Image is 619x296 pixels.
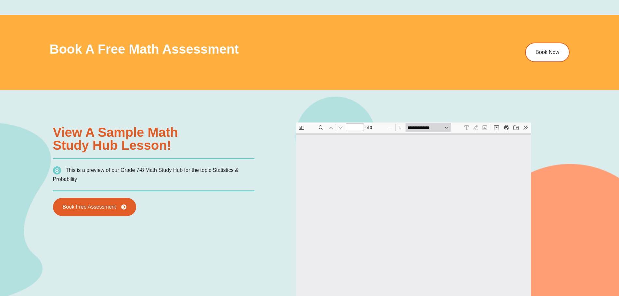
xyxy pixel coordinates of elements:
iframe: Chat Widget [511,223,619,296]
span: Book Free Assessment [63,204,116,210]
a: Book Now [525,43,570,62]
span: This is a preview of our Grade 7-8 Math Study Hub for the topic Statistics & Probability [53,167,239,182]
h3: Book a Free Math Assessment [50,43,460,56]
span: Book Now [535,50,559,55]
a: Book Free Assessment [53,198,136,216]
h3: View a sample Math Study Hub lesson! [53,126,254,152]
img: icon-list.png [53,166,61,174]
